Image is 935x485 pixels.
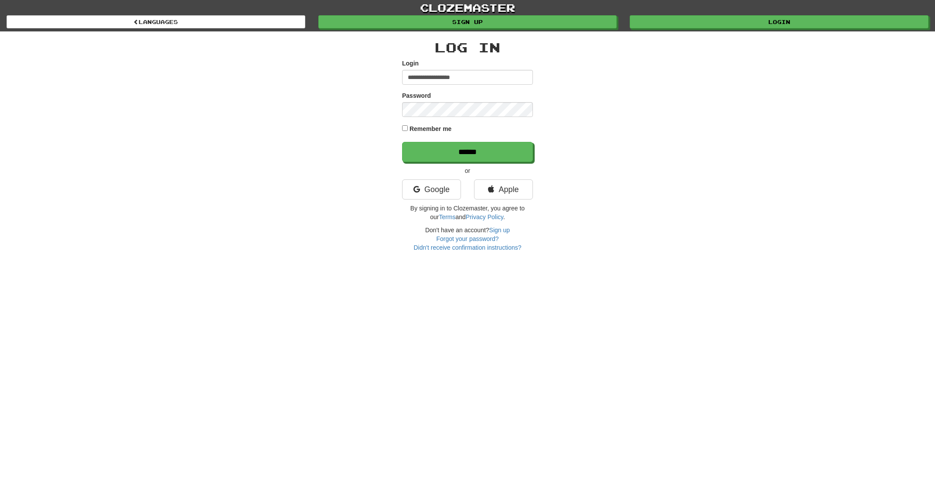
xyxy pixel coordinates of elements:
[402,226,533,252] div: Don't have an account?
[413,244,521,251] a: Didn't receive confirmation instructions?
[489,227,510,234] a: Sign up
[436,235,498,242] a: Forgot your password?
[402,204,533,221] p: By signing in to Clozemaster, you agree to our and .
[402,59,419,68] label: Login
[402,91,431,100] label: Password
[7,15,305,28] a: Languages
[402,179,461,200] a: Google
[474,179,533,200] a: Apple
[402,166,533,175] p: or
[402,40,533,55] h2: Log In
[318,15,617,28] a: Sign up
[439,213,455,220] a: Terms
[409,124,452,133] label: Remember me
[630,15,928,28] a: Login
[466,213,503,220] a: Privacy Policy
